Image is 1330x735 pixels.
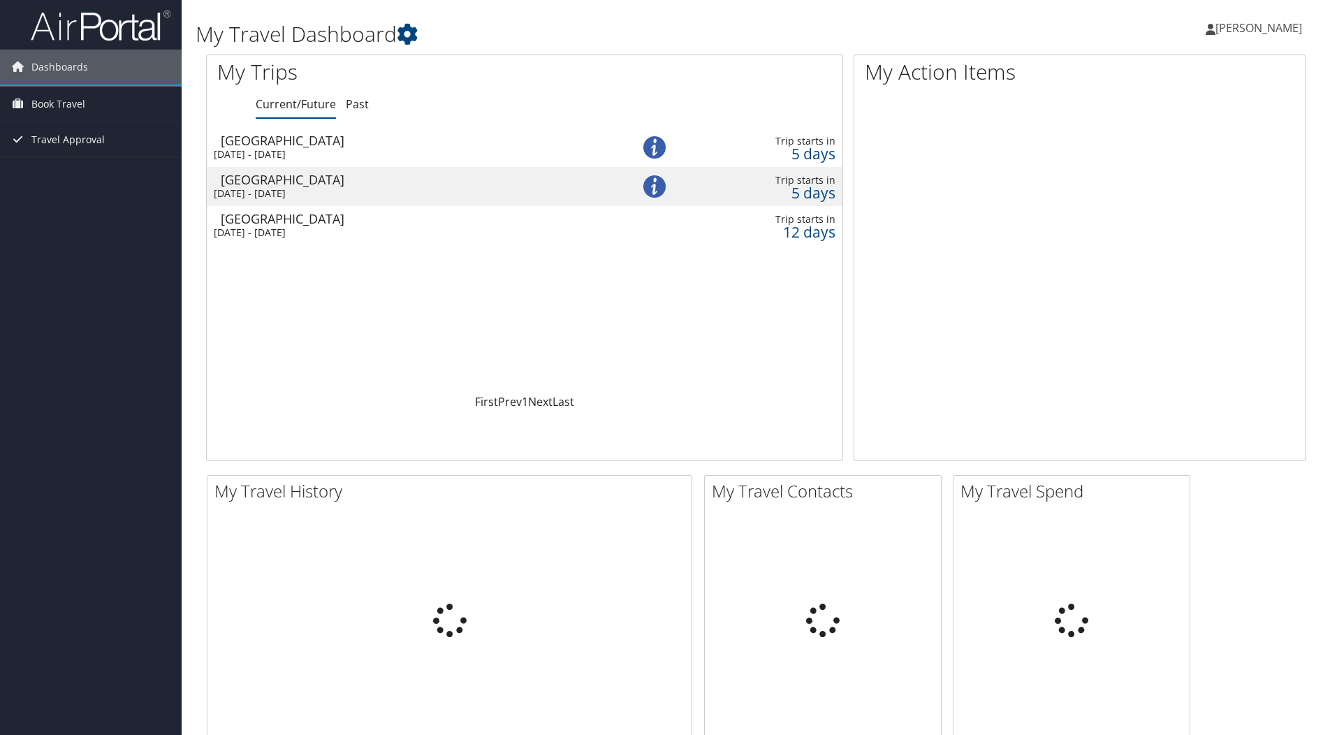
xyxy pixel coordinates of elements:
img: airportal-logo.png [31,9,170,42]
h2: My Travel Contacts [712,479,941,503]
h2: My Travel History [214,479,692,503]
a: Past [346,96,369,112]
h1: My Action Items [854,57,1305,87]
a: Last [553,394,574,409]
span: [PERSON_NAME] [1215,20,1302,36]
a: Prev [498,394,522,409]
span: Book Travel [31,87,85,122]
a: Current/Future [256,96,336,112]
div: [DATE] - [DATE] [214,187,597,200]
span: Dashboards [31,50,88,85]
div: 5 days [703,147,835,160]
div: Trip starts in [703,174,835,187]
div: Trip starts in [703,135,835,147]
a: [PERSON_NAME] [1206,7,1316,49]
a: Next [528,394,553,409]
a: 1 [522,394,528,409]
h1: My Trips [217,57,567,87]
h2: My Travel Spend [960,479,1190,503]
div: [GEOGRAPHIC_DATA] [221,212,604,225]
img: alert-flat-solid-info.png [643,175,666,198]
div: 12 days [703,226,835,238]
a: First [475,394,498,409]
div: [DATE] - [DATE] [214,148,597,161]
div: 5 days [703,187,835,199]
div: [GEOGRAPHIC_DATA] [221,134,604,147]
div: [DATE] - [DATE] [214,226,597,239]
span: Travel Approval [31,122,105,157]
img: alert-flat-solid-info.png [643,136,666,159]
div: [GEOGRAPHIC_DATA] [221,173,604,186]
div: Trip starts in [703,213,835,226]
h1: My Travel Dashboard [196,20,942,49]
